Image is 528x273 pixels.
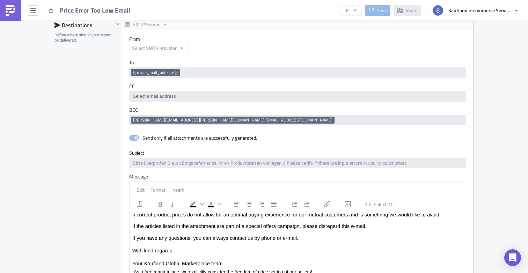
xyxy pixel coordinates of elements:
div: Open Intercom Messenger [504,249,521,266]
span: Edit [137,186,145,193]
div: Text color [205,199,222,209]
div: Send only if all attachments are successfully generated. [142,135,257,141]
div: Destinations [54,20,113,30]
button: Bold [154,199,166,209]
button: Save [365,5,390,16]
div: Background color [187,199,205,209]
button: Insert/edit link [321,199,333,209]
span: {{ row.e_mail_adresse }} [133,70,178,75]
label: Message [129,174,466,180]
span: Price Error Too Low Email [60,6,131,14]
span: SMTP Server [133,20,160,29]
button: Hide content [113,20,122,28]
span: If the articles listed in the attachment are part of a special offers campaign, please disregard ... [3,10,237,16]
span: Share [405,7,418,14]
button: Edit HTML [362,199,398,209]
span: With kind regards [3,35,43,40]
button: Decrease indent [288,199,300,209]
button: Kaufland e-commerce Services GmbH & Co. KG [428,3,523,18]
button: Increase indent [301,199,313,209]
span: Format [151,186,166,193]
label: BCC [129,107,466,113]
span: Edit HTML [374,200,395,208]
button: Share [394,5,421,16]
span: [PERSON_NAME][EMAIL_ADDRESS][PERSON_NAME][DOMAIN_NAME];[EMAIL_ADDRESS][DOMAIN_NAME] [133,117,332,123]
label: To [129,59,466,66]
label: Subject [129,150,466,156]
span: Your Kaufland Global Marketplace team [3,48,93,53]
button: Clear formatting [134,199,146,209]
button: Justify [268,199,280,209]
label: CC [129,83,466,89]
img: Avatar [432,5,444,16]
button: Align left [231,199,243,209]
span: Insert [171,186,184,193]
span: Save [377,7,387,14]
button: Align right [256,199,267,209]
button: Insert/edit image [342,199,354,209]
button: SMTP Server [122,20,170,29]
img: PushMetrics [5,5,16,16]
span: Select SMTP Provider [132,44,177,52]
span: If you have any questions, you can always contact us by phone or e-mail. [3,22,169,28]
button: Italic [167,199,178,209]
div: Define where should your report be delivered. [54,32,113,43]
label: From [129,36,473,42]
button: Align center [243,199,255,209]
span: Kaufland e-commerce Services GmbH & Co. KG [448,7,511,14]
span: As a free marketplace, we explicitly consider the freedom of price setting of our sellers! [4,56,183,61]
input: Select em ail add ress [131,93,464,100]
button: Select SMTP Provider [129,44,188,52]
